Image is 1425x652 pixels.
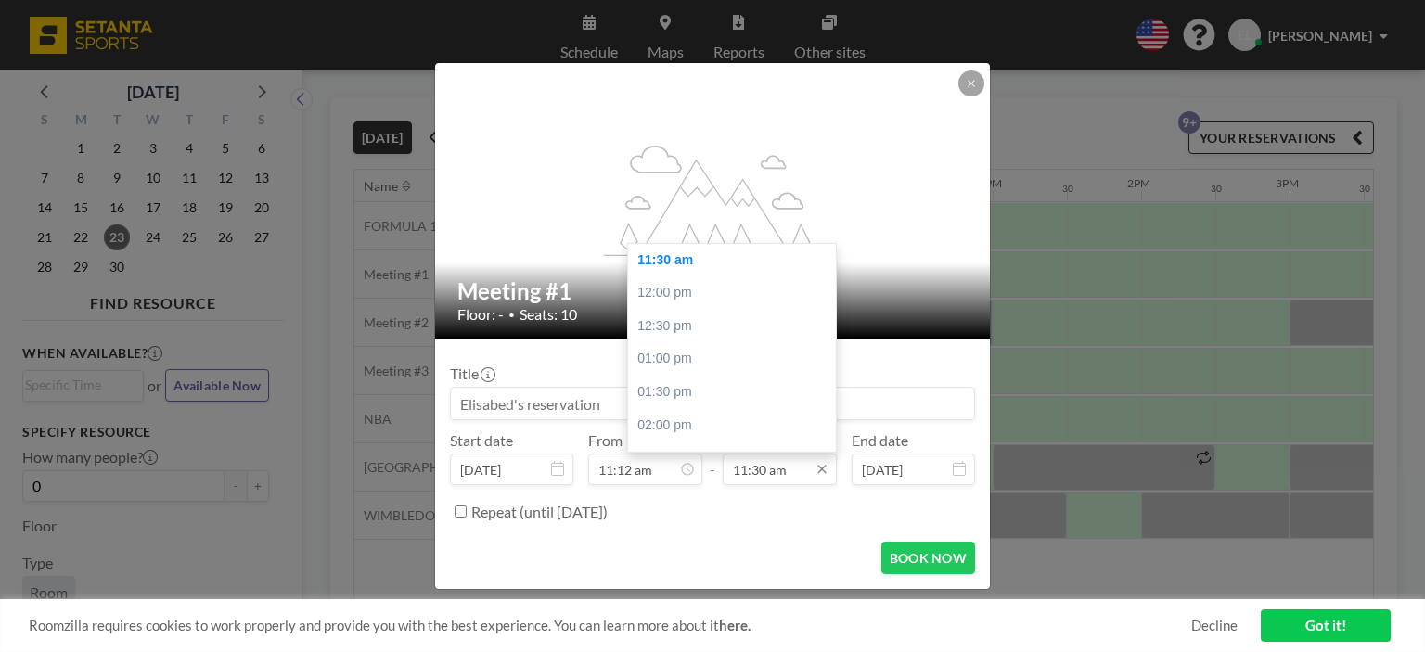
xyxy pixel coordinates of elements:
[881,542,975,574] button: BOOK NOW
[628,310,845,343] div: 12:30 pm
[628,441,845,475] div: 02:30 pm
[628,376,845,409] div: 01:30 pm
[719,617,751,633] a: here.
[520,305,577,324] span: Seats: 10
[628,244,845,277] div: 11:30 am
[457,305,504,324] span: Floor: -
[628,276,845,310] div: 12:00 pm
[852,431,908,450] label: End date
[710,438,715,479] span: -
[457,277,969,305] h2: Meeting #1
[471,503,608,521] label: Repeat (until [DATE])
[508,308,515,322] span: •
[29,617,1191,634] span: Roomzilla requires cookies to work properly and provide you with the best experience. You can lea...
[1261,609,1391,642] a: Got it!
[451,388,974,419] input: Elisabed's reservation
[450,364,494,383] label: Title
[588,431,623,450] label: From
[628,409,845,442] div: 02:00 pm
[450,431,513,450] label: Start date
[1191,617,1238,634] a: Decline
[628,342,845,376] div: 01:00 pm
